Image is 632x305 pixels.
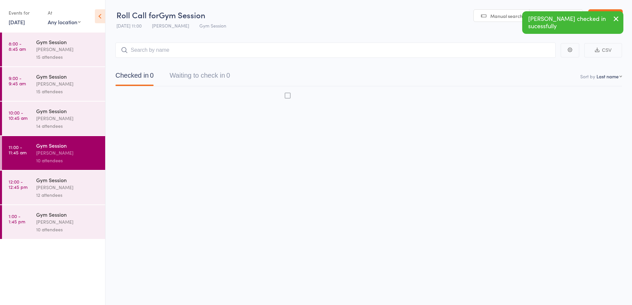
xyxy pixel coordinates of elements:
[9,18,25,26] a: [DATE]
[170,68,230,86] button: Waiting to check in0
[36,45,100,53] div: [PERSON_NAME]
[36,149,100,157] div: [PERSON_NAME]
[36,122,100,130] div: 14 attendees
[2,171,105,204] a: 12:00 -12:45 pmGym Session[PERSON_NAME]12 attendees
[36,226,100,233] div: 10 attendees
[36,38,100,45] div: Gym Session
[48,18,81,26] div: Any location
[9,144,27,155] time: 11:00 - 11:45 am
[36,184,100,191] div: [PERSON_NAME]
[9,75,26,86] time: 9:00 - 9:45 am
[36,142,100,149] div: Gym Session
[199,22,226,29] span: Gym Session
[2,33,105,66] a: 8:00 -8:45 amGym Session[PERSON_NAME]15 attendees
[36,88,100,95] div: 15 attendees
[115,42,556,58] input: Search by name
[584,43,622,57] button: CSV
[490,13,523,19] span: Manual search
[9,41,26,51] time: 8:00 - 8:45 am
[116,9,159,20] span: Roll Call for
[159,9,205,20] span: Gym Session
[36,191,100,199] div: 12 attendees
[588,9,623,23] a: Exit roll call
[9,7,41,18] div: Events for
[36,107,100,114] div: Gym Session
[580,73,595,80] label: Sort by
[597,73,619,80] div: Last name
[48,7,81,18] div: At
[36,211,100,218] div: Gym Session
[36,157,100,164] div: 10 attendees
[226,72,230,79] div: 0
[2,102,105,135] a: 10:00 -10:45 amGym Session[PERSON_NAME]14 attendees
[9,110,28,120] time: 10:00 - 10:45 am
[2,205,105,239] a: 1:00 -1:45 pmGym Session[PERSON_NAME]10 attendees
[152,22,189,29] span: [PERSON_NAME]
[116,22,142,29] span: [DATE] 11:00
[36,80,100,88] div: [PERSON_NAME]
[9,213,25,224] time: 1:00 - 1:45 pm
[36,73,100,80] div: Gym Session
[36,176,100,184] div: Gym Session
[115,68,154,86] button: Checked in0
[150,72,154,79] div: 0
[36,53,100,61] div: 15 attendees
[36,114,100,122] div: [PERSON_NAME]
[9,179,28,190] time: 12:00 - 12:45 pm
[2,136,105,170] a: 11:00 -11:45 amGym Session[PERSON_NAME]10 attendees
[36,218,100,226] div: [PERSON_NAME]
[2,67,105,101] a: 9:00 -9:45 amGym Session[PERSON_NAME]15 attendees
[522,11,623,34] div: [PERSON_NAME] checked in sucessfully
